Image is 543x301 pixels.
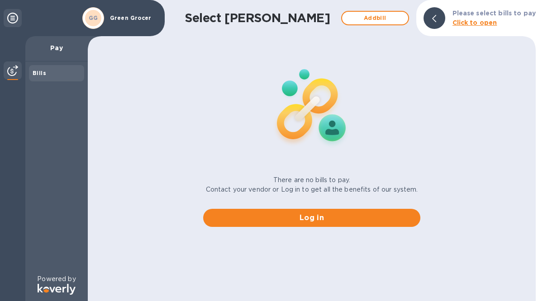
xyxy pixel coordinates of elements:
[210,212,413,223] span: Log in
[452,9,536,17] b: Please select bills to pay
[203,209,420,227] button: Log in
[185,11,337,25] h1: Select [PERSON_NAME]
[110,15,155,21] p: Green Grocer
[37,274,76,284] p: Powered by
[349,13,401,24] span: Add bill
[89,14,98,21] b: GG
[452,19,497,26] b: Click to open
[33,70,46,76] b: Bills
[33,43,81,52] p: Pay
[206,175,418,194] p: There are no bills to pay. Contact your vendor or Log in to get all the benefits of our system.
[341,11,409,25] button: Addbill
[38,284,76,295] img: Logo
